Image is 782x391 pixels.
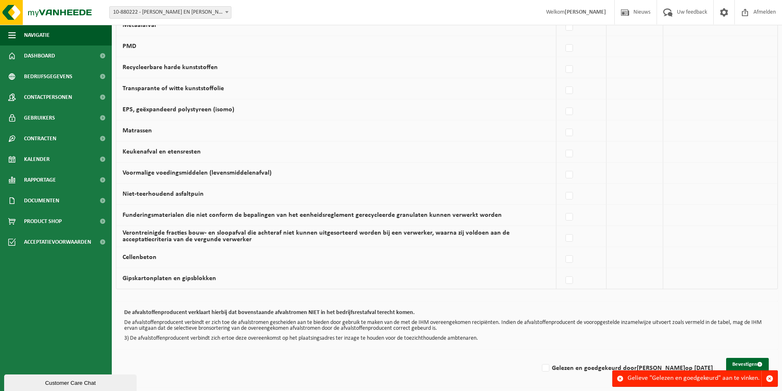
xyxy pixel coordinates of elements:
span: Documenten [24,190,59,211]
span: 10-880222 - JULES EN JULIETTE - WETTEREN [110,7,231,18]
strong: [PERSON_NAME] [565,9,606,15]
span: Contracten [24,128,56,149]
span: Acceptatievoorwaarden [24,232,91,252]
label: Keukenafval en etensresten [123,149,201,155]
label: Matrassen [123,127,152,134]
label: Cellenbeton [123,254,156,261]
span: 10-880222 - JULES EN JULIETTE - WETTEREN [109,6,231,19]
p: De afvalstoffenproducent verbindt er zich toe de afvalstromen gescheiden aan te bieden door gebru... [124,320,770,331]
iframe: chat widget [4,373,138,391]
b: De afvalstoffenproducent verklaart hierbij dat bovenstaande afvalstromen NIET in het bedrijfsrest... [124,309,415,316]
span: Rapportage [24,170,56,190]
label: EPS, geëxpandeerd polystyreen (isomo) [123,106,234,113]
span: Bedrijfsgegevens [24,66,72,87]
label: Gipskartonplaten en gipsblokken [123,275,216,282]
span: Gebruikers [24,108,55,128]
label: PMD [123,43,136,50]
span: Contactpersonen [24,87,72,108]
p: 3) De afvalstoffenproducent verbindt zich ertoe deze overeenkomst op het plaatsingsadres ter inza... [124,336,770,341]
label: Niet-teerhoudend asfaltpuin [123,191,204,197]
span: Navigatie [24,25,50,46]
label: Funderingsmaterialen die niet conform de bepalingen van het eenheidsreglement gerecycleerde granu... [123,212,502,218]
div: Gelieve "Gelezen en goedgekeurd" aan te vinken. [628,371,761,386]
strong: [PERSON_NAME] [637,365,685,372]
label: Metaalafval [123,22,156,29]
span: Kalender [24,149,50,170]
label: Verontreinigde fracties bouw- en sloopafval die achteraf niet kunnen uitgesorteerd worden bij een... [123,230,510,243]
label: Recycleerbare harde kunststoffen [123,64,218,71]
label: Voormalige voedingsmiddelen (levensmiddelenafval) [123,170,272,176]
label: Transparante of witte kunststoffolie [123,85,224,92]
span: Product Shop [24,211,62,232]
span: Dashboard [24,46,55,66]
label: Gelezen en goedgekeurd door op [DATE] [540,362,713,374]
button: Bevestigen [726,358,769,371]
